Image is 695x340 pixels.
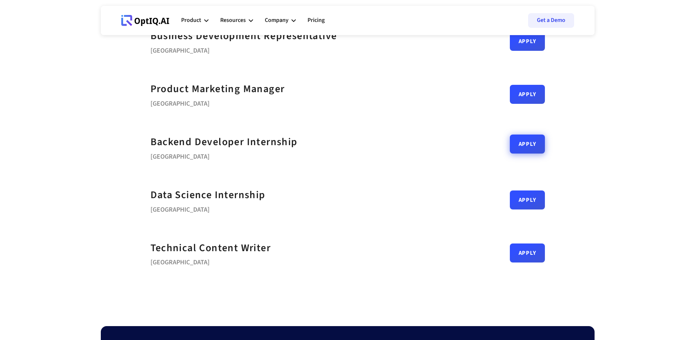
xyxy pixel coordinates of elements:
[265,10,296,31] div: Company
[528,13,574,28] a: Get a Demo
[150,134,298,150] a: Backend Developer Internship
[150,44,337,54] div: [GEOGRAPHIC_DATA]
[150,135,298,149] strong: Backend Developer Internship
[150,28,337,44] a: Business Development Representative
[150,203,266,214] div: [GEOGRAPHIC_DATA]
[220,15,246,25] div: Resources
[150,81,285,97] a: Product Marketing Manager
[150,97,285,107] div: [GEOGRAPHIC_DATA]
[510,243,545,262] a: Apply
[510,190,545,209] a: Apply
[510,135,545,154] a: Apply
[150,187,266,203] a: Data Science Internship
[121,10,169,31] a: Webflow Homepage
[510,32,545,51] a: Apply
[150,241,271,255] strong: Technical Content Writer
[150,150,298,160] div: [GEOGRAPHIC_DATA]
[150,256,271,266] div: [GEOGRAPHIC_DATA]
[150,188,266,202] strong: Data Science Internship
[308,10,325,31] a: Pricing
[220,10,253,31] div: Resources
[510,85,545,104] a: Apply
[181,10,209,31] div: Product
[150,240,271,256] a: Technical Content Writer
[181,15,201,25] div: Product
[265,15,289,25] div: Company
